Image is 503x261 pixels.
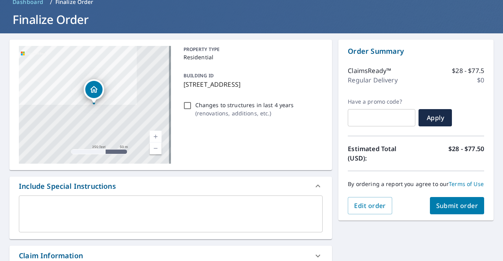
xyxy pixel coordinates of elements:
span: Apply [425,113,446,122]
h1: Finalize Order [9,11,494,27]
button: Submit order [430,197,485,214]
p: Changes to structures in last 4 years [195,101,294,109]
a: Current Level 17, Zoom Out [150,142,162,154]
a: Current Level 17, Zoom In [150,131,162,142]
button: Apply [419,109,452,126]
p: Estimated Total (USD): [348,144,416,163]
p: Residential [184,53,320,61]
p: [STREET_ADDRESS] [184,80,320,89]
div: Include Special Instructions [9,177,332,195]
p: BUILDING ID [184,72,214,79]
div: Claim Information [19,250,83,261]
span: Submit order [436,201,478,210]
label: Have a promo code? [348,98,415,105]
p: Order Summary [348,46,484,57]
p: ClaimsReady™ [348,66,391,75]
p: PROPERTY TYPE [184,46,320,53]
p: $28 - $77.50 [448,144,484,163]
div: Include Special Instructions [19,181,116,192]
a: Terms of Use [449,180,484,188]
p: $28 - $77.5 [452,66,484,75]
p: Regular Delivery [348,75,397,85]
p: By ordering a report you agree to our [348,181,484,188]
p: ( renovations, additions, etc. ) [195,109,294,117]
button: Edit order [348,197,392,214]
div: Dropped pin, building 1, Residential property, 3175 Toledo Ave Lorain, OH 44055 [84,79,104,104]
span: Edit order [354,201,386,210]
p: $0 [477,75,484,85]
